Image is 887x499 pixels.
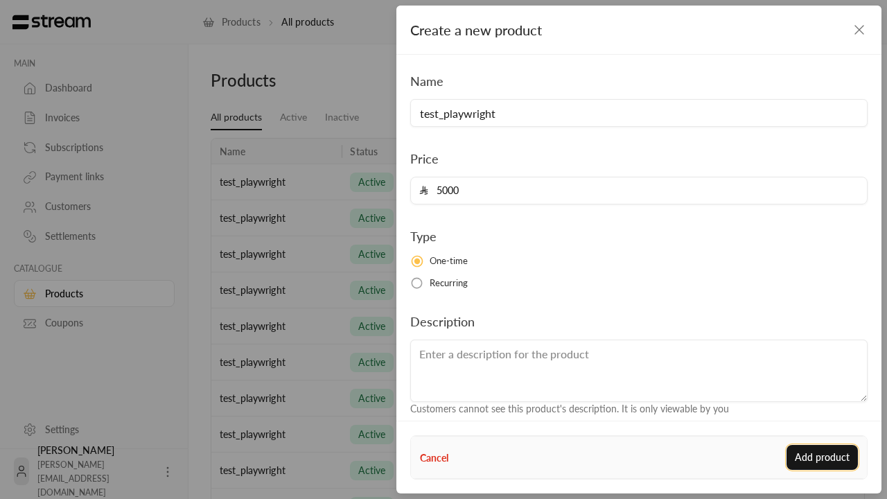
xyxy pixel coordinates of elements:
span: Recurring [430,277,468,290]
label: Name [410,71,443,91]
button: Cancel [420,450,448,465]
label: Type [410,227,437,246]
span: Create a new product [410,21,542,38]
label: Price [410,149,439,168]
input: Enter the price for the product [428,177,859,204]
label: Description [410,312,475,331]
span: Customers cannot see this product's description. It is only viewable by you [410,403,729,414]
button: Add product [787,445,858,470]
input: Enter the name of the product [410,99,868,127]
span: One-time [430,254,468,268]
